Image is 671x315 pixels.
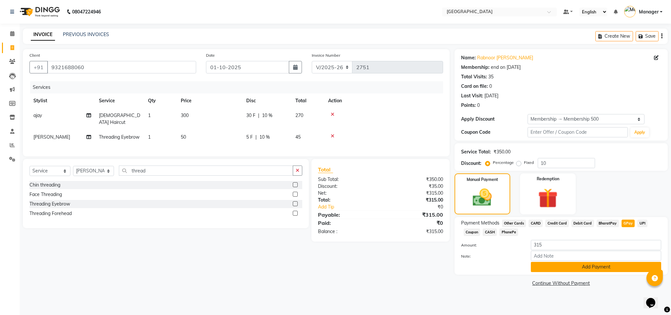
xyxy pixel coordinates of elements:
div: Balance : [313,228,381,235]
div: Membership: [461,64,490,71]
th: Service [95,93,144,108]
div: Threading Eyebrow [29,201,70,207]
input: Search or Scan [119,166,293,176]
div: ₹315.00 [381,211,448,219]
label: Client [29,52,40,58]
div: Paid: [313,219,381,227]
th: Price [177,93,242,108]
span: Debit Card [571,220,594,227]
span: 300 [181,112,189,118]
span: 10 % [259,134,270,141]
div: 35 [488,73,494,80]
label: Date [206,52,215,58]
div: Last Visit: [461,92,483,99]
div: ₹315.00 [381,228,448,235]
button: Apply [630,128,649,137]
div: Discount: [461,160,481,167]
span: BharatPay [597,220,619,227]
span: UPI [637,220,647,227]
span: | [255,134,257,141]
div: ₹350.00 [381,176,448,183]
a: INVOICE [31,29,55,41]
span: Other Cards [502,220,526,227]
span: Payment Methods [461,220,499,226]
div: Service Total: [461,148,491,155]
label: Redemption [537,176,559,182]
div: Chin threading [29,182,60,188]
img: _cash.svg [467,187,498,208]
th: Qty [144,93,177,108]
div: Sub Total: [313,176,381,183]
a: Continue Without Payment [456,280,666,287]
span: Credit Card [545,220,569,227]
a: PREVIOUS INVOICES [63,31,109,37]
img: logo [17,3,62,21]
span: 270 [295,112,303,118]
img: Manager [624,6,636,17]
div: ₹315.00 [381,190,448,197]
span: 30 F [246,112,255,119]
div: Discount: [313,183,381,190]
div: Coupon Code [461,129,528,136]
label: Invoice Number [312,52,340,58]
div: Total Visits: [461,73,487,80]
div: Net: [313,190,381,197]
div: ₹0 [381,219,448,227]
input: Enter Offer / Coupon Code [528,127,628,137]
div: Apply Discount [461,116,528,123]
button: Add Payment [531,262,661,272]
button: Create New [595,31,633,41]
div: Face Threading [29,191,62,198]
div: [DATE] [484,92,498,99]
span: Coupon [464,228,480,236]
div: Name: [461,54,476,61]
span: 50 [181,134,186,140]
iframe: chat widget [643,289,664,308]
span: [DEMOGRAPHIC_DATA] Haircut [99,112,140,125]
span: Total [318,166,333,173]
div: Points: [461,102,476,109]
label: Percentage [493,160,514,166]
label: Fixed [524,160,534,166]
span: GPay [622,220,635,227]
div: 0 [477,102,480,109]
span: 1 [148,134,151,140]
div: 0 [489,83,492,90]
label: Manual Payment [467,177,498,183]
div: Total: [313,197,381,204]
button: Save [636,31,659,41]
span: Manager [639,9,659,15]
button: +91 [29,61,48,73]
th: Disc [242,93,291,108]
div: Card on file: [461,83,488,90]
a: Add Tip [313,204,392,210]
span: [PERSON_NAME] [33,134,70,140]
span: CASH [483,228,497,236]
div: Services [30,81,448,93]
div: ₹0 [392,204,448,210]
div: ₹35.00 [381,183,448,190]
div: ₹350.00 [494,148,511,155]
div: Threading Forehead [29,210,72,217]
span: Threading Eyebrow [99,134,140,140]
th: Stylist [29,93,95,108]
a: Rabnoor [PERSON_NAME] [477,54,533,61]
span: CARD [529,220,543,227]
input: Search by Name/Mobile/Email/Code [47,61,196,73]
span: 45 [295,134,301,140]
span: | [258,112,259,119]
b: 08047224946 [72,3,101,21]
span: ajay [33,112,42,118]
span: PhonePe [499,228,518,236]
img: _gift.svg [532,186,564,210]
input: Add Note [531,251,661,261]
span: 5 F [246,134,253,141]
span: 10 % [262,112,272,119]
th: Total [291,93,324,108]
th: Action [324,93,443,108]
div: Payable: [313,211,381,219]
div: end on [DATE] [491,64,521,71]
span: 1 [148,112,151,118]
label: Note: [456,253,526,259]
div: ₹315.00 [381,197,448,204]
